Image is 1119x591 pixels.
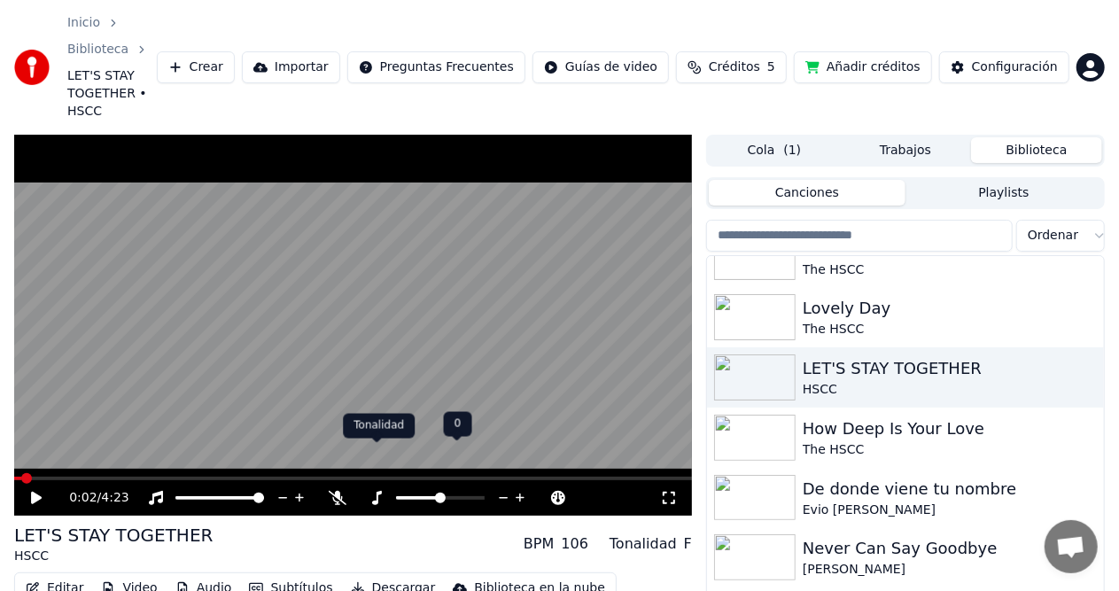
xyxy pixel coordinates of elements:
div: Evio [PERSON_NAME] [803,502,1097,519]
div: De donde viene tu nombre [803,477,1097,502]
button: Cola [709,137,840,163]
button: Añadir créditos [794,51,932,83]
div: How Deep Is Your Love [803,416,1097,441]
button: Importar [242,51,340,83]
div: The HSCC [803,321,1097,338]
a: Inicio [67,14,100,32]
div: HSCC [803,381,1097,399]
nav: breadcrumb [67,14,157,121]
div: [PERSON_NAME] [803,561,1097,579]
span: ( 1 ) [783,142,801,159]
button: Créditos5 [676,51,787,83]
div: HSCC [14,548,214,565]
div: 106 [561,533,588,555]
div: BPM [524,533,554,555]
span: 4:23 [101,489,128,507]
div: 0 [444,412,472,437]
button: Preguntas Frecuentes [347,51,525,83]
span: Créditos [709,58,760,76]
div: F [684,533,692,555]
a: Open chat [1045,520,1098,573]
button: Trabajos [840,137,971,163]
span: Ordenar [1028,227,1078,245]
div: / [69,489,112,507]
div: LET'S STAY TOGETHER [14,523,214,548]
div: The HSCC [803,441,1097,459]
button: Configuración [939,51,1069,83]
button: Guías de video [532,51,669,83]
img: youka [14,50,50,85]
div: Tonalidad [610,533,677,555]
button: Crear [157,51,235,83]
div: LET'S STAY TOGETHER [803,356,1097,381]
a: Biblioteca [67,41,128,58]
span: 0:02 [69,489,97,507]
div: Tonalidad [343,414,415,439]
div: Configuración [972,58,1058,76]
button: Biblioteca [971,137,1102,163]
div: The HSCC [803,261,1097,279]
span: LET'S STAY TOGETHER • HSCC [67,67,157,121]
span: 5 [767,58,775,76]
button: Playlists [905,180,1102,206]
div: Never Can Say Goodbye [803,536,1097,561]
div: Lovely Day [803,296,1097,321]
button: Canciones [709,180,905,206]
